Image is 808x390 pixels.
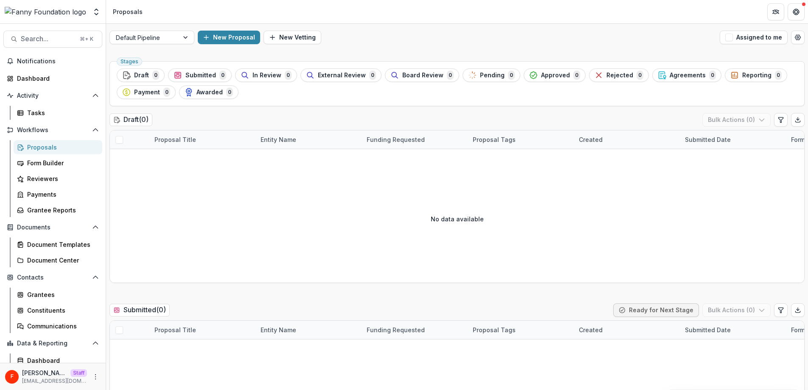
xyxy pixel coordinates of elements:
div: Grantees [27,290,95,299]
span: Search... [21,35,75,43]
div: Proposal Tags [468,130,574,149]
span: Pending [480,72,505,79]
span: 0 [369,71,376,80]
button: Rejected0 [589,68,649,82]
button: Awarded0 [179,85,238,99]
button: Edit table settings [774,113,788,127]
img: Fanny Foundation logo [5,7,86,17]
div: Proposal Title [149,321,255,339]
button: New Proposal [198,31,260,44]
div: Funding Requested [362,321,468,339]
span: External Review [318,72,366,79]
span: Approved [541,72,570,79]
div: Created [574,325,608,334]
a: Tasks [14,106,102,120]
button: Payment0 [117,85,176,99]
div: Created [574,135,608,144]
div: Dashboard [27,356,95,365]
div: Proposals [113,7,143,16]
h2: Draft ( 0 ) [109,113,152,126]
a: Reviewers [14,172,102,186]
a: Grantees [14,288,102,302]
span: 0 [573,71,580,80]
button: Open Data & Reporting [3,336,102,350]
button: Ready for Next Stage [613,303,699,317]
nav: breadcrumb [109,6,146,18]
div: Document Templates [27,240,95,249]
button: Notifications [3,54,102,68]
div: Submitted Date [680,325,736,334]
h2: Submitted ( 0 ) [109,304,170,316]
p: [EMAIL_ADDRESS][DOMAIN_NAME] [22,377,87,385]
div: Proposal Tags [468,135,521,144]
div: Tasks [27,108,95,117]
a: Form Builder [14,156,102,170]
a: Document Templates [14,237,102,252]
div: Created [574,321,680,339]
div: Proposal Tags [468,321,574,339]
a: Proposals [14,140,102,154]
span: Reporting [742,72,772,79]
div: Fanny [11,374,14,379]
div: Proposal Title [149,130,255,149]
button: External Review0 [300,68,382,82]
div: Reviewers [27,174,95,183]
span: Stages [121,59,138,65]
button: Get Help [788,3,805,20]
button: Open table manager [791,31,805,44]
button: New Vetting [264,31,321,44]
button: Approved0 [524,68,586,82]
span: 0 [637,71,643,80]
div: Submitted Date [680,321,786,339]
div: Funding Requested [362,135,430,144]
button: Pending0 [463,68,520,82]
div: Form Builder [27,158,95,167]
span: 0 [152,71,159,80]
div: Proposal Title [149,325,201,334]
a: Communications [14,319,102,333]
div: Funding Requested [362,130,468,149]
div: Document Center [27,256,95,265]
span: 0 [219,71,226,80]
span: 0 [508,71,515,80]
div: Communications [27,322,95,331]
span: Agreements [670,72,706,79]
button: Edit table settings [774,303,788,317]
button: Board Review0 [385,68,459,82]
div: Proposals [27,143,95,152]
a: Payments [14,187,102,201]
span: Draft [134,72,149,79]
span: Data & Reporting [17,340,89,347]
button: Reporting0 [725,68,787,82]
a: Dashboard [14,353,102,367]
button: Open Activity [3,89,102,102]
a: Document Center [14,253,102,267]
span: 0 [285,71,292,80]
p: No data available [431,215,484,223]
a: Dashboard [3,71,102,85]
button: Open Workflows [3,123,102,137]
button: Search... [3,31,102,48]
span: Documents [17,224,89,231]
div: Entity Name [255,325,301,334]
button: Open Documents [3,220,102,234]
button: Bulk Actions (0) [702,113,771,127]
a: Grantee Reports [14,203,102,217]
div: Grantee Reports [27,206,95,215]
span: In Review [252,72,281,79]
span: 0 [226,88,233,97]
div: Submitted Date [680,130,786,149]
div: Submitted Date [680,135,736,144]
button: Bulk Actions (0) [702,303,771,317]
span: 0 [163,88,170,97]
button: Draft0 [117,68,165,82]
span: Payment [134,89,160,96]
span: 0 [775,71,782,80]
button: In Review0 [235,68,297,82]
a: Constituents [14,303,102,317]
